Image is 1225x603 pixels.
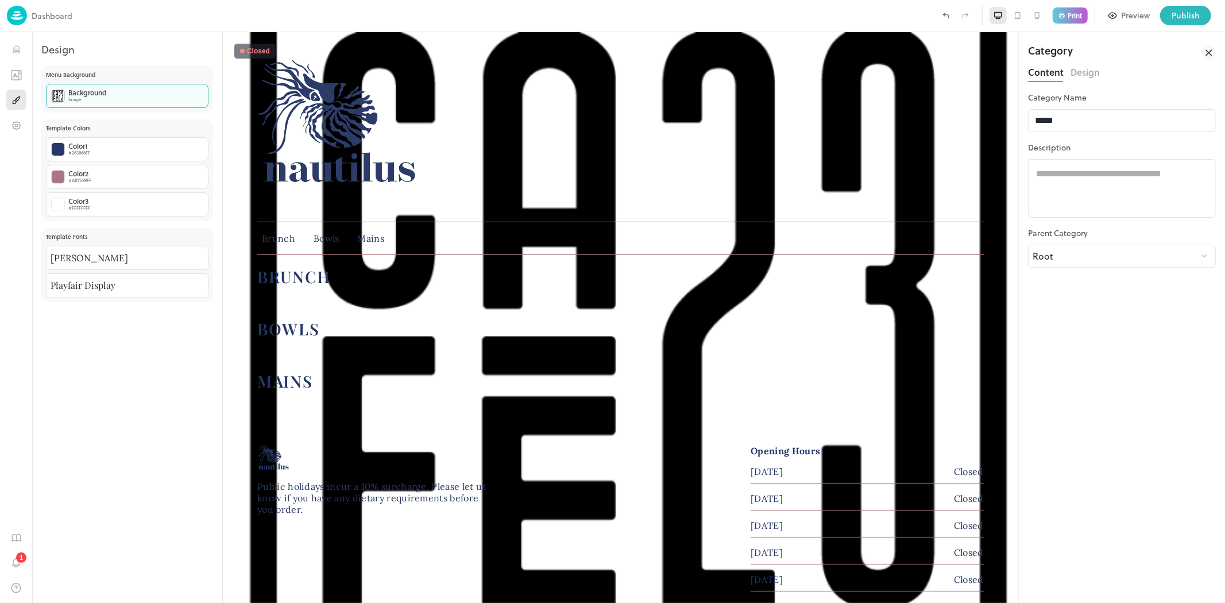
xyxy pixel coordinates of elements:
p: Template Fonts [46,233,208,241]
span: [DATE] [528,569,731,580]
button: Design [6,90,26,110]
p: Print [1068,12,1082,19]
img: logo-86c26b7e.jpg [7,6,27,25]
span: Brunch [39,200,72,212]
div: Color 3 [68,198,90,204]
button: Settings [6,115,26,136]
button: Preview [1102,6,1157,25]
label: Redo (Ctrl + Y) [956,6,975,25]
div: Design [32,41,222,57]
div: Publish [1172,9,1200,22]
button: Templates [6,64,26,85]
div: Color 2 [68,170,91,177]
div: Closed [731,542,761,553]
div: Root [1028,245,1200,268]
button: Help [6,578,26,598]
div: #263866FF [68,149,90,156]
p: Template Colors [46,124,208,133]
div: #FFFFFFFF [68,204,90,211]
p: Description [1028,141,1216,153]
span: Public holidays incur a 10% surcharge. Please let us know if you have any dietary requirements be... [34,449,264,483]
button: Content [1028,63,1064,79]
div: Playfair Display [46,273,208,297]
button: Items [6,39,26,60]
div: Color 1 [68,142,90,149]
div: [PERSON_NAME] [46,246,208,270]
span: Mains [135,200,162,212]
div: Closed [731,569,761,580]
button: Design [1071,63,1100,79]
p: Brunch [34,234,761,254]
p: Mains [34,339,761,359]
span: [DATE] [528,434,731,445]
p: Parent Category [1028,227,1216,239]
div: Category [1028,42,1073,63]
div: Background [68,89,107,96]
p: Menu Background [46,71,208,79]
div: Image [68,96,107,103]
p: Category Name [1028,91,1216,103]
img: 16740157887806u61mrpm41.png [34,413,66,442]
div: Closed [731,434,761,445]
span: [DATE] [528,461,731,472]
div: Closed [731,461,761,472]
p: Dashboard [32,10,72,22]
span: [DATE] [528,488,731,499]
img: 16740157887806u61mrpm41.png [34,28,194,171]
div: Preview [1121,9,1150,22]
div: 1 [16,552,26,563]
button: Publish [1160,6,1211,25]
span: Bowls [91,200,117,212]
p: Bowls [34,287,761,307]
div: Closed [731,488,761,499]
button: Guides [6,527,26,548]
div: Closed [731,515,761,526]
label: Undo (Ctrl + Z) [936,6,956,25]
div: Closed [24,15,47,23]
span: [DATE] [528,515,731,526]
div: #AB7589FF [68,177,91,184]
span: Opening Hours [528,413,597,424]
span: [DATE] [528,542,731,553]
div: Notifications [6,552,26,578]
